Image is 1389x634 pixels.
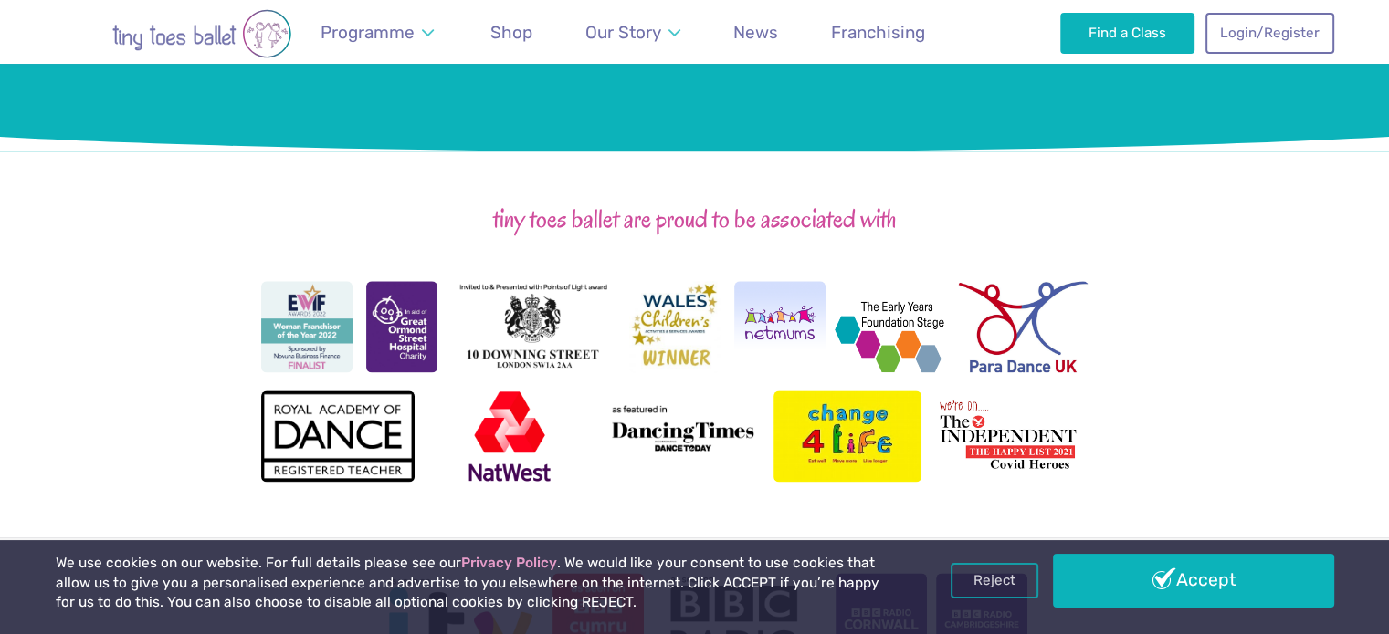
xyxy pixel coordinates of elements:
[831,22,925,43] span: Franchising
[576,11,689,54] a: Our Story
[257,203,1133,236] h3: tiny toes ballet are proud to be associated with
[482,11,542,54] a: Shop
[1205,13,1333,53] a: Login/Register
[725,11,787,54] a: News
[312,11,443,54] a: Programme
[56,9,348,58] img: tiny toes ballet
[823,11,934,54] a: Franchising
[1053,554,1334,607] a: Accept
[733,22,778,43] span: News
[951,563,1038,598] a: Reject
[585,22,661,43] span: Our Story
[56,554,887,613] p: We use cookies on our website. For full details please see our . We would like your consent to us...
[461,555,557,571] a: Privacy Policy
[321,22,415,43] span: Programme
[1060,13,1194,53] a: Find a Class
[490,22,532,43] span: Shop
